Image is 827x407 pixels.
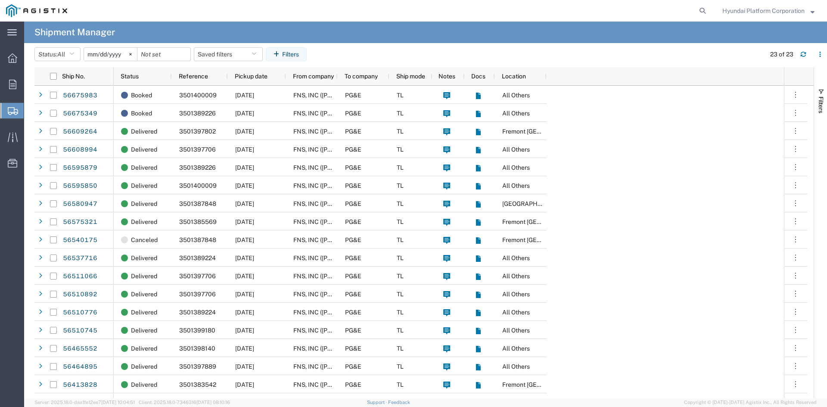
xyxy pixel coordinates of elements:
[34,22,115,43] h4: Shipment Manager
[770,50,793,59] div: 23 of 23
[131,158,157,177] span: Delivered
[397,182,404,189] span: TL
[62,89,98,103] a: 56675983
[397,327,404,334] span: TL
[397,146,404,153] span: TL
[131,213,157,231] span: Delivered
[179,345,215,352] span: 3501398140
[345,345,361,352] span: PG&E
[179,363,216,370] span: 3501397889
[235,363,254,370] span: 08/18/2025
[397,363,404,370] span: TL
[131,357,157,376] span: Delivered
[266,47,307,61] button: Filters
[179,164,216,171] span: 3501389226
[101,400,135,405] span: [DATE] 10:04:51
[235,182,254,189] span: 08/26/2025
[121,73,139,80] span: Status
[293,146,445,153] span: FNS, INC (Harmon)(C/O Hyundai Corporation)
[62,342,98,356] a: 56465552
[293,200,445,207] span: FNS, INC (Harmon)(C/O Hyundai Corporation)
[293,345,445,352] span: FNS, INC (Harmon)(C/O Hyundai Corporation)
[131,285,157,303] span: Delivered
[397,164,404,171] span: TL
[84,48,137,61] input: Not set
[293,309,445,316] span: FNS, INC (Harmon)(C/O Hyundai Corporation)
[345,146,361,153] span: PG&E
[179,73,208,80] span: Reference
[131,303,157,321] span: Delivered
[6,4,67,17] img: logo
[345,92,361,99] span: PG&E
[62,73,85,80] span: Ship No.
[131,140,157,158] span: Delivered
[293,128,373,135] span: FNS, INC (Harmon)
[818,96,824,113] span: Filters
[235,164,254,171] span: 08/27/2025
[179,92,217,99] span: 3501400009
[57,51,65,58] span: All
[235,146,254,153] span: 08/28/2025
[345,291,361,298] span: PG&E
[502,146,530,153] span: All Others
[131,321,157,339] span: Delivered
[471,73,485,80] span: Docs
[196,400,230,405] span: [DATE] 08:10:16
[179,309,216,316] span: 3501389224
[684,399,817,406] span: Copyright © [DATE]-[DATE] Agistix Inc., All Rights Reserved
[62,324,98,338] a: 56510745
[502,255,530,261] span: All Others
[345,110,361,117] span: PG&E
[293,110,445,117] span: FNS, INC (Harmon)(C/O Hyundai Corporation)
[62,306,98,320] a: 56510776
[62,107,98,121] a: 56675349
[397,236,404,243] span: TL
[345,363,361,370] span: PG&E
[345,255,361,261] span: PG&E
[293,164,445,171] span: FNS, INC (Harmon)(C/O Hyundai Corporation)
[235,291,254,298] span: 08/20/2025
[34,47,81,61] button: Status:All
[235,273,254,280] span: 08/21/2025
[62,179,98,193] a: 56595850
[235,73,267,80] span: Pickup date
[367,400,389,405] a: Support
[235,236,254,243] span: 08/25/2025
[388,400,410,405] a: Feedback
[62,125,98,139] a: 56609264
[179,182,217,189] span: 3501400009
[235,218,254,225] span: 08/25/2025
[62,378,98,392] a: 56413828
[179,146,216,153] span: 3501397706
[131,231,158,249] span: Canceled
[131,104,152,122] span: Booked
[345,273,361,280] span: PG&E
[502,236,588,243] span: Fremont DC
[62,288,98,301] a: 56510892
[397,309,404,316] span: TL
[293,182,445,189] span: FNS, INC (Harmon)(C/O Hyundai Corporation)
[293,73,334,80] span: From company
[397,92,404,99] span: TL
[62,270,98,283] a: 56511066
[139,400,230,405] span: Client: 2025.18.0-7346316
[235,255,254,261] span: 08/21/2025
[293,273,445,280] span: FNS, INC (Harmon)(C/O Hyundai Corporation)
[179,236,216,243] span: 3501387848
[137,48,190,61] input: Not set
[397,255,404,261] span: TL
[179,273,216,280] span: 3501397706
[397,200,404,207] span: TL
[345,164,361,171] span: PG&E
[34,400,135,405] span: Server: 2025.18.0-daa1fe12ee7
[131,122,157,140] span: Delivered
[502,182,530,189] span: All Others
[345,218,361,225] span: PG&E
[179,381,216,388] span: 3501383542
[722,6,805,16] span: Hyundai Platform Corporation
[397,218,404,225] span: TL
[179,327,215,334] span: 3501399180
[235,128,254,135] span: 08/28/2025
[397,291,404,298] span: TL
[62,197,98,211] a: 56580947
